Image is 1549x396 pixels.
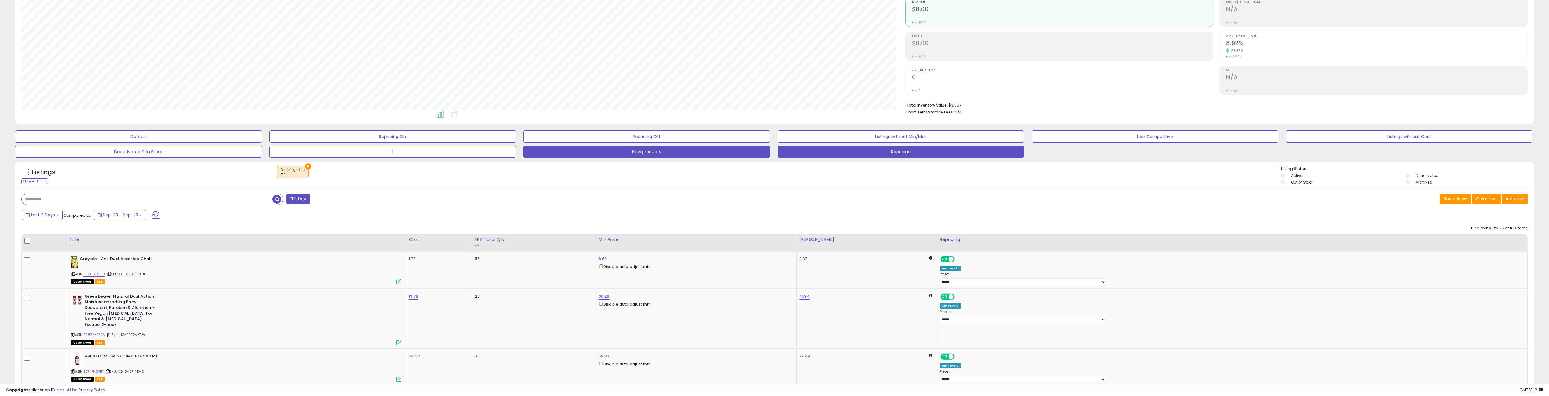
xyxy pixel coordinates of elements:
[599,263,792,269] div: Disable auto adjust min
[1226,6,1527,14] h2: N/A
[305,163,311,170] button: ×
[71,279,94,284] span: All listings that are currently out of stock and unavailable for purchase on Amazon
[107,332,145,337] span: | SKU: HQ-9PF7-JKAW
[80,256,154,263] b: Crayola - Anti Dust Assorted Chalk
[799,353,810,359] a: 79.99
[1226,40,1527,48] h2: 8.92%
[475,354,591,359] div: 20
[1286,130,1533,143] button: Listings without Cost
[523,146,770,158] button: New products
[1291,180,1313,185] label: Out of Stock
[106,272,145,276] span: | SKU: Q5-A99Z-I8HB
[1226,74,1527,82] h2: N/A
[32,168,56,177] h5: Listings
[15,146,262,158] button: Deactivated & In Stock
[71,354,402,381] div: ASIN:
[103,212,138,218] span: Sep-23 - Sep-29
[955,109,962,115] span: N/A
[105,369,144,374] span: | SKU: NQ-8V5F-YDX2
[1032,130,1278,143] button: Non Competitive
[22,210,63,220] button: Last 7 Days
[475,294,591,299] div: 20
[71,354,83,366] img: 31+46Qkeo+L._SL40_.jpg
[409,353,420,359] a: 34.32
[941,354,949,359] span: ON
[95,340,105,345] span: FBA
[599,353,610,359] a: 59.82
[599,236,794,243] div: Min Price
[940,310,1523,323] div: Preset:
[799,236,935,243] div: [PERSON_NAME]
[906,110,954,115] b: Short Term Storage Fees:
[1226,89,1238,92] small: Prev: N/A
[912,6,1213,14] h2: $0.00
[1229,49,1243,53] small: 28.35%
[1471,225,1528,231] div: Displaying 1 to 25 of 100 items
[475,256,591,262] div: 86
[953,294,963,299] span: OFF
[71,377,94,382] span: All listings that are currently out of stock and unavailable for purchase on Amazon
[409,293,418,300] a: 19.78
[599,293,610,300] a: 36.29
[409,236,469,243] div: Cost
[906,103,948,108] b: Total Inventory Value:
[1226,69,1527,72] span: ROI
[940,303,961,309] div: Amazon AI
[912,21,926,24] small: Prev: $0.00
[778,146,1024,158] button: Repricing
[1416,180,1432,185] label: Archived
[906,101,1523,108] li: $3,567
[912,89,921,92] small: Prev: 0
[71,294,83,306] img: 41cx4pFatJL._SL40_.jpg
[940,272,1523,286] div: Preset:
[599,301,792,307] div: Disable auto adjust min
[912,35,1213,38] span: Profit
[6,387,28,393] strong: Copyright
[1472,194,1501,204] button: Columns
[912,69,1213,72] span: Ordered Items
[1476,196,1495,202] span: Columns
[799,293,810,300] a: 41.94
[85,354,158,361] b: AVENTI OMEGA 3 COMPLETE 500 ML
[912,40,1213,48] h2: $0.00
[71,256,78,268] img: 41+vdLavZjL._SL40_.jpg
[94,210,146,220] button: Sep-23 - Sep-29
[95,279,105,284] span: FBA
[1440,194,1471,204] button: Save View
[71,256,402,284] div: ASIN:
[269,146,516,158] button: 1
[1226,1,1527,4] span: Profit [PERSON_NAME]
[21,178,48,184] div: Clear All Filters
[280,168,305,177] span: Repricing state :
[63,212,91,218] span: Compared to:
[599,360,792,367] div: Disable auto adjust min
[912,1,1213,4] span: Revenue
[280,172,305,176] div: off
[79,387,105,393] a: Privacy Policy
[1502,194,1528,204] button: Actions
[1291,173,1302,178] label: Active
[799,256,807,262] a: 9.37
[269,130,516,143] button: Repricing On
[953,354,963,359] span: OFF
[15,130,262,143] button: Default
[778,130,1024,143] button: Listings without Min/Max
[71,340,94,345] span: All listings that are currently out of stock and unavailable for purchase on Amazon
[1520,387,1543,393] span: 2025-10-7 13:16 GMT
[1226,35,1527,38] span: Avg. Buybox Share
[912,74,1213,82] h2: 0
[1226,55,1241,58] small: Prev: 6.95%
[85,294,158,329] b: Green Beaver Natural Dual Action Moisture absorbing Body Deodorant, Paraben & Aluminum-Free Vegan...
[953,257,963,262] span: OFF
[940,236,1525,243] div: Repricing
[941,294,949,299] span: ON
[83,369,104,374] a: B07KFN8PBT
[475,236,594,243] div: FBA Total Qty
[83,332,106,337] a: B08ZYXB6GV
[1281,166,1534,172] p: Listing States:
[1226,21,1238,24] small: Prev: N/A
[940,363,961,368] div: Amazon AI
[52,387,78,393] a: Terms of Use
[523,130,770,143] button: Repricing Off
[912,55,926,58] small: Prev: $0.00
